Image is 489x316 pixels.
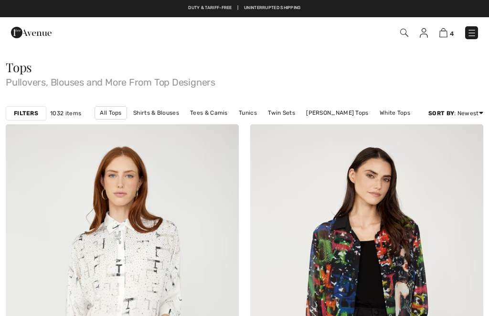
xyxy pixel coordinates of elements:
[428,110,454,117] strong: Sort By
[301,107,373,119] a: [PERSON_NAME] Tops
[439,28,447,37] img: Shopping Bag
[11,23,52,42] img: 1ère Avenue
[400,29,408,37] img: Search
[198,120,238,132] a: Black Tops
[375,107,415,119] a: White Tops
[428,109,483,118] div: : Newest
[50,109,81,118] span: 1032 items
[185,107,233,119] a: Tees & Camis
[14,109,38,118] strong: Filters
[234,107,262,119] a: Tunics
[11,27,52,36] a: 1ère Avenue
[95,106,127,120] a: All Tops
[439,27,454,38] a: 4
[240,120,311,132] a: [PERSON_NAME] Tops
[420,28,428,38] img: My Info
[128,107,184,119] a: Shirts & Blouses
[450,30,454,37] span: 4
[6,74,483,87] span: Pullovers, Blouses and More From Top Designers
[467,28,477,38] img: Menu
[6,59,32,76] span: Tops
[263,107,300,119] a: Twin Sets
